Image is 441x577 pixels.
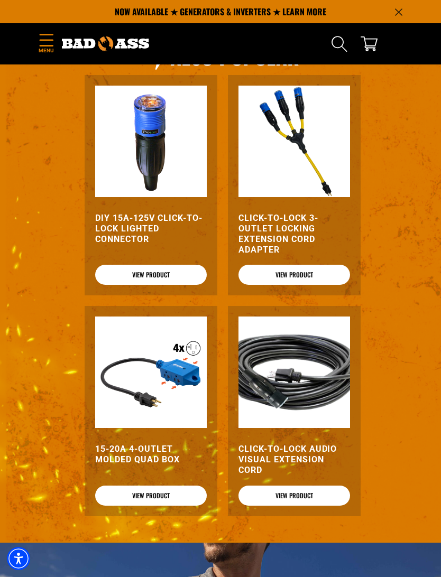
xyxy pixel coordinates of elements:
[238,444,350,476] a: Click-to-Lock Audio Visual Extension Cord
[95,86,207,197] img: DIY 15A-125V Click-to-Lock Lighted Connector
[361,35,378,52] a: cart
[95,486,207,506] a: View Product
[238,317,350,428] img: black
[238,265,350,285] a: View Product
[95,213,207,245] a: DIY 15A-125V Click-to-Lock Lighted Connector
[238,86,350,197] img: Click-to-Lock 3-Outlet Locking Extension Cord Adapter
[62,36,149,51] img: Bad Ass Extension Cords
[238,486,350,506] a: View Product
[95,265,207,285] a: View Product
[38,46,54,54] span: Menu
[95,444,207,465] a: 15-20A 4-Outlet Molded Quad Box
[95,317,207,428] img: 15-20A 4-Outlet Molded Quad Box
[238,213,350,255] a: Click-to-Lock 3-Outlet Locking Extension Cord Adapter
[7,547,30,570] div: Accessibility Menu
[38,32,54,57] summary: Menu
[331,35,348,52] summary: Search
